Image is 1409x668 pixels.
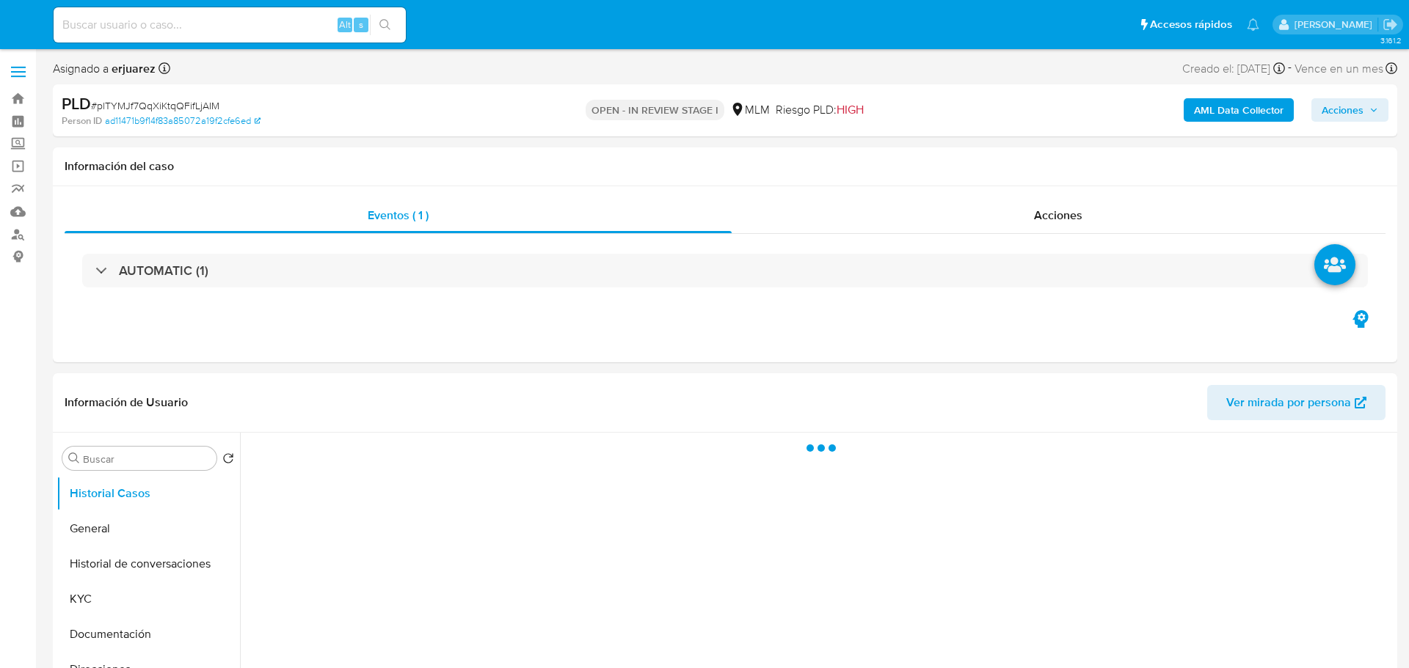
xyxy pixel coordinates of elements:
span: HIGH [837,101,864,118]
h3: AUTOMATIC (1) [119,263,208,279]
p: erika.juarez@mercadolibre.com.mx [1295,18,1377,32]
button: Documentación [57,617,240,652]
h1: Información de Usuario [65,395,188,410]
span: Alt [339,18,351,32]
button: Volver al orden por defecto [222,452,234,469]
span: Acciones [1034,207,1082,224]
span: Vence en un mes [1295,61,1383,77]
button: Ver mirada por persona [1207,385,1386,420]
button: Historial de conversaciones [57,546,240,581]
p: OPEN - IN REVIEW STAGE I [586,100,724,120]
button: search-icon [370,15,400,35]
button: Acciones [1311,98,1388,122]
a: Salir [1383,17,1398,32]
span: Riesgo PLD: [776,102,864,118]
span: - [1288,59,1292,78]
div: Creado el: [DATE] [1182,59,1285,78]
div: AUTOMATIC (1) [82,254,1368,287]
button: General [57,511,240,546]
button: KYC [57,581,240,617]
a: Notificaciones [1247,18,1259,31]
span: # plTYMJf7QqXiKtqQFifLjAIM [91,98,219,113]
div: MLM [730,102,770,118]
b: PLD [62,92,91,115]
span: Acciones [1322,98,1364,122]
span: Eventos ( 1 ) [368,207,429,224]
b: AML Data Collector [1194,98,1284,122]
button: Historial Casos [57,476,240,511]
span: Asignado a [53,61,156,77]
button: Buscar [68,452,80,464]
span: s [359,18,363,32]
input: Buscar usuario o caso... [54,15,406,34]
b: erjuarez [109,60,156,77]
b: Person ID [62,114,102,128]
span: Ver mirada por persona [1226,385,1351,420]
h1: Información del caso [65,159,1386,174]
span: Accesos rápidos [1150,17,1232,32]
button: AML Data Collector [1184,98,1294,122]
input: Buscar [83,452,211,466]
a: ad11471b9f14f83a85072a19f2cfe6ed [105,114,261,128]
